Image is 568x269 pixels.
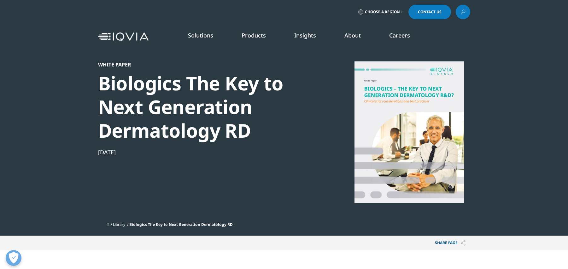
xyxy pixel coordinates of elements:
span: Biologics The Key to Next Generation Dermatology RD [129,222,233,227]
a: Products [242,31,266,39]
div: Biologics The Key to Next Generation Dermatology RD [98,72,314,142]
img: IQVIA Healthcare Information Technology and Pharma Clinical Research Company [98,32,149,42]
span: Contact Us [418,10,442,14]
img: Share PAGE [461,240,466,246]
a: Library [113,222,125,227]
a: Solutions [188,31,213,39]
p: Share PAGE [430,236,470,250]
a: Contact Us [408,5,451,19]
button: Open Preferences [6,250,21,266]
a: Careers [389,31,410,39]
span: Choose a Region [365,9,400,14]
div: [DATE] [98,148,314,156]
a: Insights [294,31,316,39]
button: Share PAGEShare PAGE [430,236,470,250]
div: White Paper [98,61,314,68]
a: About [344,31,361,39]
nav: Primary [151,22,470,52]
